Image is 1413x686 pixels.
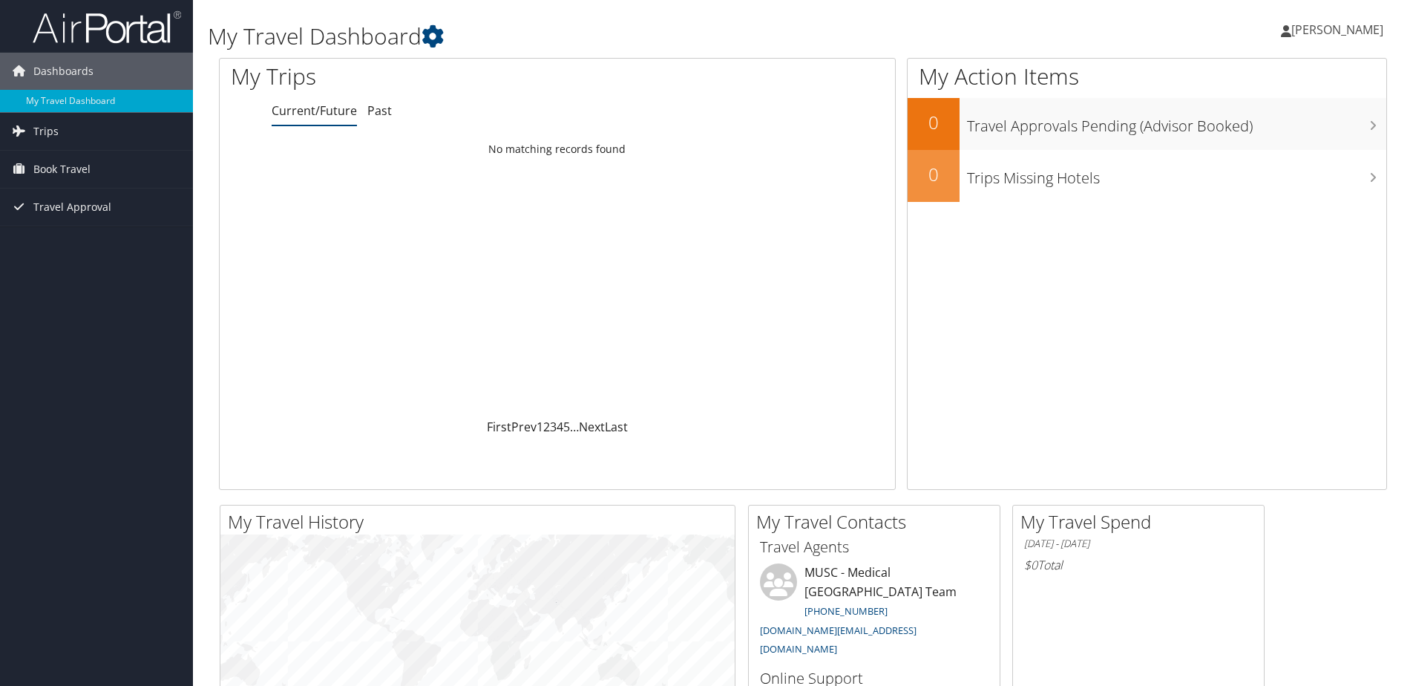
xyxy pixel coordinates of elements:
[804,604,888,618] a: [PHONE_NUMBER]
[231,61,603,92] h1: My Trips
[550,419,557,435] a: 3
[563,419,570,435] a: 5
[33,10,181,45] img: airportal-logo.png
[579,419,605,435] a: Next
[487,419,511,435] a: First
[33,189,111,226] span: Travel Approval
[1024,557,1253,573] h6: Total
[756,509,1000,535] h2: My Travel Contacts
[33,151,91,188] span: Book Travel
[511,419,537,435] a: Prev
[753,563,996,662] li: MUSC - Medical [GEOGRAPHIC_DATA] Team
[33,53,94,90] span: Dashboards
[908,162,960,187] h2: 0
[272,102,357,119] a: Current/Future
[967,160,1386,189] h3: Trips Missing Hotels
[908,61,1386,92] h1: My Action Items
[367,102,392,119] a: Past
[208,21,1001,52] h1: My Travel Dashboard
[220,136,895,163] td: No matching records found
[557,419,563,435] a: 4
[537,419,543,435] a: 1
[228,509,735,535] h2: My Travel History
[33,113,59,150] span: Trips
[1020,509,1264,535] h2: My Travel Spend
[760,624,917,656] a: [DOMAIN_NAME][EMAIL_ADDRESS][DOMAIN_NAME]
[908,98,1386,150] a: 0Travel Approvals Pending (Advisor Booked)
[1291,22,1383,38] span: [PERSON_NAME]
[543,419,550,435] a: 2
[760,537,989,558] h3: Travel Agents
[1024,537,1253,551] h6: [DATE] - [DATE]
[1281,7,1398,52] a: [PERSON_NAME]
[570,419,579,435] span: …
[1024,557,1037,573] span: $0
[967,108,1386,137] h3: Travel Approvals Pending (Advisor Booked)
[605,419,628,435] a: Last
[908,150,1386,202] a: 0Trips Missing Hotels
[908,110,960,135] h2: 0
